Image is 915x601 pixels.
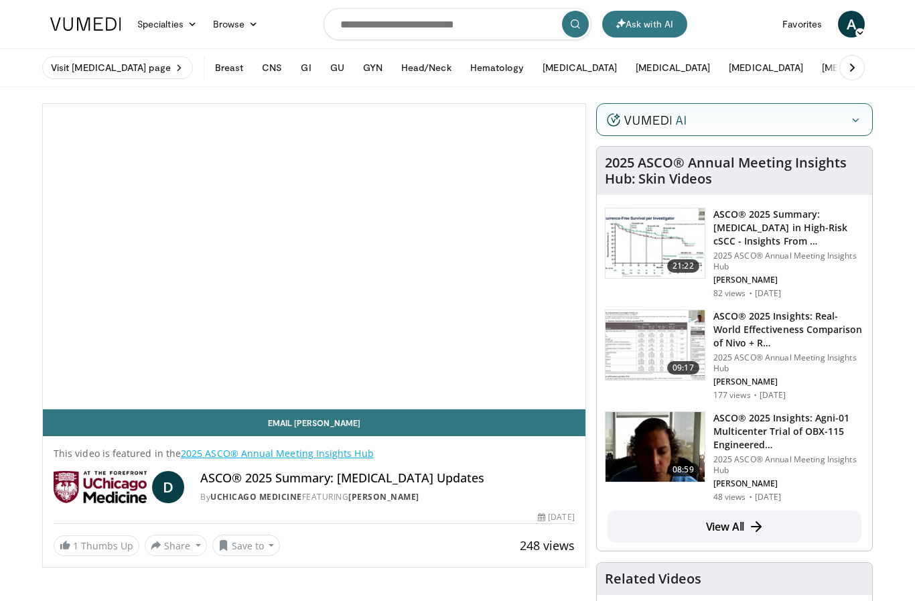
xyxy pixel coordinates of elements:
div: By FEATURING [200,491,575,503]
a: 08:59 ASCO® 2025 Insights: Agni-01 Multicenter Trial of OBX-115 Engineered… 2025 ASCO® Annual Mee... [605,411,864,503]
p: [PERSON_NAME] [713,275,864,285]
p: [DATE] [755,288,782,299]
div: · [754,390,757,401]
p: [DATE] [760,390,786,401]
button: [MEDICAL_DATA] [814,54,904,81]
span: 09:17 [667,361,699,375]
p: 2025 ASCO® Annual Meeting Insights Hub [713,251,864,272]
div: [DATE] [538,511,574,523]
button: Breast [207,54,251,81]
button: Hematology [462,54,533,81]
img: ae2f56e5-51f2-42f8-bc82-196091d75f3c.150x105_q85_crop-smart_upscale.jpg [606,310,705,380]
h4: ASCO® 2025 Summary: [MEDICAL_DATA] Updates [200,471,575,486]
a: Email [PERSON_NAME] [43,409,585,436]
span: 248 views [520,537,575,553]
span: 1 [73,539,78,552]
h3: ASCO® 2025 Summary: [MEDICAL_DATA] in High-Risk cSCC - Insights From … [713,208,864,248]
p: [PERSON_NAME] [713,377,864,387]
a: D [152,471,184,503]
img: 7690458f-0c76-4f61-811b-eb7c7f8681e5.150x105_q85_crop-smart_upscale.jpg [606,208,705,278]
p: 2025 ASCO® Annual Meeting Insights Hub [713,352,864,374]
a: Favorites [774,11,830,38]
button: Share [145,535,207,556]
video-js: Video Player [43,104,585,409]
button: GI [293,54,319,81]
a: Browse [205,11,267,38]
a: Visit [MEDICAL_DATA] page [42,56,193,79]
img: vumedi-ai-logo.v2.svg [607,113,686,127]
p: [DATE] [755,492,782,503]
a: 09:17 ASCO® 2025 Insights: Real-World Effectiveness Comparison of Nivo + R… 2025 ASCO® Annual Mee... [605,310,864,401]
button: Head/Neck [393,54,460,81]
p: 177 views [713,390,751,401]
button: Save to [212,535,281,556]
p: 48 views [713,492,746,503]
button: GU [322,54,352,81]
h3: ASCO® 2025 Insights: Agni-01 Multicenter Trial of OBX-115 Engineered… [713,411,864,452]
p: 82 views [713,288,746,299]
h4: 2025 ASCO® Annual Meeting Insights Hub: Skin Videos [605,155,864,187]
button: [MEDICAL_DATA] [721,54,811,81]
a: UChicago Medicine [210,491,302,503]
a: View All [608,511,861,543]
a: A [838,11,865,38]
img: VuMedi Logo [50,17,121,31]
h4: Related Videos [605,571,701,587]
a: 1 Thumbs Up [54,535,139,556]
img: 3248663f-dc87-4925-8fb4-a7a57f5c8f6b.150x105_q85_crop-smart_upscale.jpg [606,412,705,482]
div: · [749,492,752,503]
button: Ask with AI [602,11,687,38]
p: [PERSON_NAME] [713,478,864,489]
p: This video is featured in the [54,447,575,460]
a: Specialties [129,11,205,38]
input: Search topics, interventions [324,8,591,40]
button: CNS [254,54,290,81]
button: [MEDICAL_DATA] [535,54,625,81]
p: 2025 ASCO® Annual Meeting Insights Hub [713,454,864,476]
a: 2025 ASCO® Annual Meeting Insights Hub [181,447,374,460]
a: [PERSON_NAME] [348,491,419,503]
h3: ASCO® 2025 Insights: Real-World Effectiveness Comparison of Nivo + R… [713,310,864,350]
a: 21:22 ASCO® 2025 Summary: [MEDICAL_DATA] in High-Risk cSCC - Insights From … 2025 ASCO® Annual Me... [605,208,864,299]
span: 21:22 [667,259,699,273]
img: UChicago Medicine [54,471,147,503]
span: 08:59 [667,463,699,476]
button: [MEDICAL_DATA] [628,54,718,81]
div: · [749,288,752,299]
button: GYN [355,54,391,81]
